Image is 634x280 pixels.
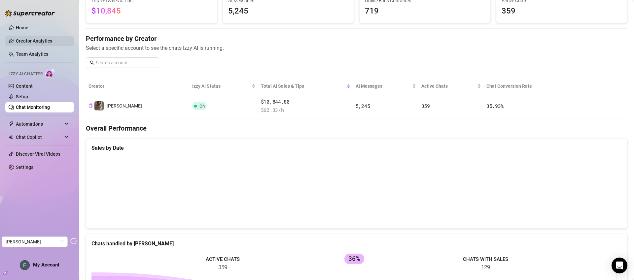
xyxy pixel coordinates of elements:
span: Izzy AI Status [192,82,250,90]
span: $10,845 [91,6,121,16]
span: 35.93 % [486,103,504,109]
span: My Account [33,262,59,268]
span: $10,844.80 [261,98,350,106]
th: AI Messages [353,78,419,94]
img: Chat Copilot [9,135,13,140]
button: Copy Creator ID [88,104,93,109]
img: Felicity [94,101,104,110]
a: Settings [16,165,33,170]
span: search [90,60,94,65]
span: $ 62.33 /h [261,106,350,114]
a: Discover Viral Videos [16,151,60,157]
span: Select a specific account to see the chats Izzy AI is running. [86,44,627,52]
span: On [199,104,205,109]
div: Open Intercom Messenger [612,258,627,273]
a: Chat Monitoring [16,105,50,110]
img: ACg8ocLxsNkcpCLx0Xeb4iDfo1kDlzN1Bw80UStXO6AlQ868t0XuEA=s96-c [20,261,29,270]
div: Sales by Date [91,144,622,152]
span: Izzy AI Chatter [9,71,43,77]
th: Total AI Sales & Tips [258,78,353,94]
th: Creator [86,78,190,94]
a: Creator Analytics [16,36,69,46]
span: [PERSON_NAME] [107,103,142,109]
input: Search account... [96,59,155,66]
th: Active Chats [419,78,484,94]
a: Content [16,83,33,89]
span: 5,245 [356,103,370,109]
span: Active Chats [421,82,476,90]
a: Home [16,25,28,30]
span: Automations [16,119,63,129]
a: Setup [16,94,28,99]
span: Chat Copilot [16,132,63,142]
h4: Overall Performance [86,124,627,133]
span: logout [70,238,77,244]
span: build [3,271,8,275]
div: Chats handled by [PERSON_NAME] [91,239,622,248]
span: 719 [365,5,485,17]
span: 5,245 [228,5,348,17]
span: 359 [502,5,622,17]
span: Felicity Smaok [6,237,64,247]
span: copy [88,104,93,108]
span: thunderbolt [9,121,14,127]
span: Total AI Sales & Tips [261,82,345,90]
a: Team Analytics [16,51,48,57]
span: 359 [421,103,430,109]
img: logo-BBDzfeDw.svg [5,10,55,16]
th: Izzy AI Status [190,78,258,94]
img: AI Chatter [45,68,55,78]
span: AI Messages [356,82,411,90]
h4: Performance by Creator [86,34,627,43]
th: Chat Conversion Rate [484,78,573,94]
